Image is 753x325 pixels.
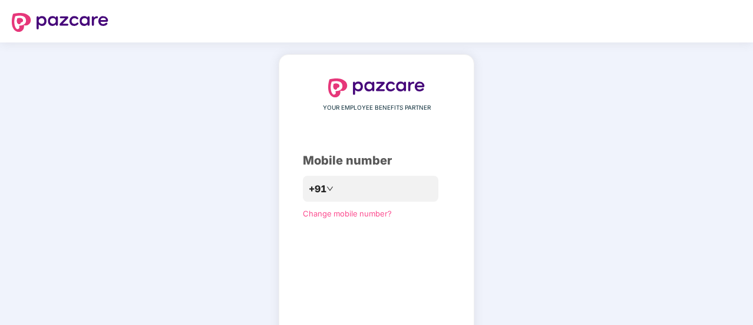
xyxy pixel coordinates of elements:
[309,182,326,196] span: +91
[303,152,450,170] div: Mobile number
[323,103,431,113] span: YOUR EMPLOYEE BENEFITS PARTNER
[303,209,392,218] a: Change mobile number?
[328,78,425,97] img: logo
[326,185,333,192] span: down
[12,13,108,32] img: logo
